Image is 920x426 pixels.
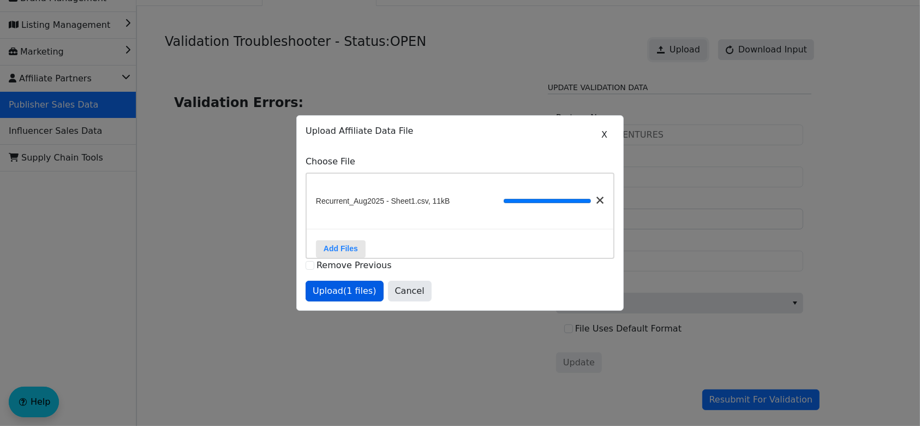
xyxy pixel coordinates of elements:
label: Remove Previous [316,260,392,270]
span: X [601,128,607,141]
label: Add Files [316,240,366,258]
button: Upload(1 files) [306,281,384,301]
span: Upload (1 files) [313,285,377,298]
button: X [594,125,614,145]
span: Recurrent_Aug2025 - Sheet1.csv, 11kB [316,196,450,207]
button: Cancel [388,281,432,301]
label: Choose File [306,155,614,168]
span: Cancel [395,285,425,298]
p: Upload Affiliate Data File [306,125,614,138]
